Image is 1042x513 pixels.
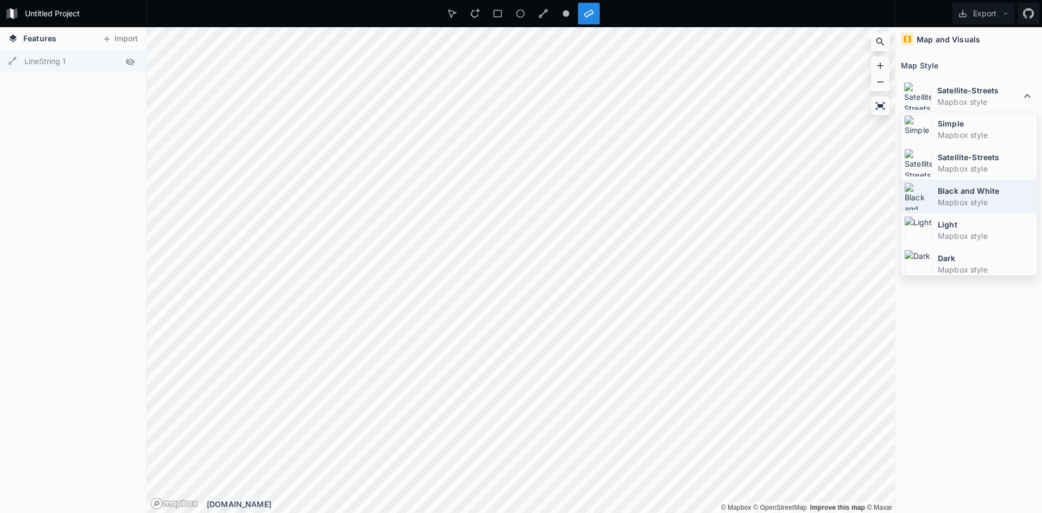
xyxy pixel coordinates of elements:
img: Light [904,216,932,244]
dd: Mapbox style [938,129,1034,141]
button: Import [97,30,143,48]
dt: Simple [938,118,1034,129]
div: [DOMAIN_NAME] [207,498,895,510]
img: Simple [904,115,932,143]
dt: Black and White [938,185,1034,197]
img: Black and White [904,182,932,211]
img: Satellite-Streets [904,149,932,177]
a: Map feedback [810,504,865,511]
dd: Mapbox style [937,96,1021,107]
img: Dark [904,250,932,278]
dt: Satellite-Streets [938,151,1034,163]
dt: Light [938,219,1034,230]
a: Mapbox logo [150,497,198,510]
dd: Mapbox style [938,230,1034,242]
img: Satellite-Streets [904,82,932,110]
button: Export [952,3,1015,24]
dd: Mapbox style [938,197,1034,208]
span: Features [23,33,56,44]
a: Maxar [867,504,893,511]
h2: Map Style [901,57,938,74]
dd: Mapbox style [938,163,1034,174]
a: Mapbox [721,504,751,511]
dt: Satellite-Streets [937,85,1021,96]
a: OpenStreetMap [753,504,807,511]
dt: Dark [938,252,1034,264]
dd: Mapbox style [938,264,1034,275]
h4: Map and Visuals [917,34,980,45]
